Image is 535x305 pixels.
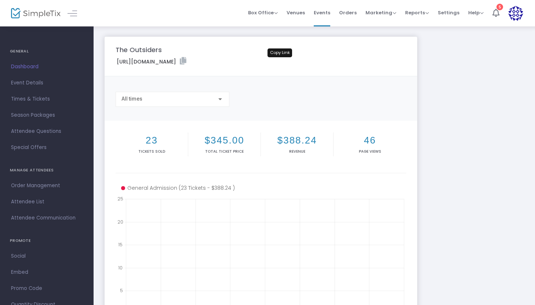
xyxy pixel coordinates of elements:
p: Total Ticket Price [190,149,259,154]
p: Page Views [335,149,405,154]
span: Marketing [365,9,396,16]
span: Season Packages [11,110,83,120]
span: Box Office [248,9,278,16]
h2: $345.00 [190,135,259,146]
span: Times & Tickets [11,94,83,104]
h2: 23 [117,135,186,146]
text: 20 [117,218,123,225]
h2: $388.24 [262,135,332,146]
m-panel-title: The Outsiders [116,45,162,55]
text: 25 [117,196,123,202]
div: 5 [496,4,503,10]
span: Settings [438,3,459,22]
span: Promo Code [11,284,83,293]
p: Tickets sold [117,149,186,154]
span: Events [314,3,330,22]
span: Embed [11,268,83,277]
span: Help [468,9,484,16]
h2: 46 [335,135,405,146]
text: 10 [118,264,123,270]
span: Orders [339,3,357,22]
span: Event Details [11,78,83,88]
span: All times [121,96,142,102]
span: Reports [405,9,429,16]
h4: MANAGE ATTENDEES [10,163,84,178]
span: Social [11,251,83,261]
span: Order Management [11,181,83,190]
span: Dashboard [11,62,83,72]
span: Special Offers [11,143,83,152]
span: Attendee Communication [11,213,83,223]
span: Venues [287,3,305,22]
p: Revenue [262,149,332,154]
h4: GENERAL [10,44,84,59]
h4: PROMOTE [10,233,84,248]
div: Copy Link [267,48,292,57]
label: [URL][DOMAIN_NAME] [117,57,186,66]
text: 5 [120,287,123,294]
text: 15 [118,242,123,248]
span: Attendee List [11,197,83,207]
span: Attendee Questions [11,127,83,136]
